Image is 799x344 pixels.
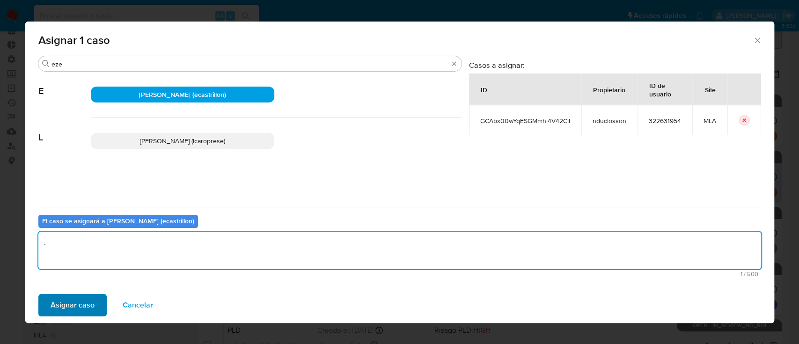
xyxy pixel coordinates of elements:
span: E [38,72,91,97]
button: Cancelar [110,294,165,316]
textarea: . [38,232,761,269]
button: Cerrar ventana [753,36,761,44]
span: 322631954 [649,117,681,125]
h3: Casos a asignar: [469,60,761,70]
span: [PERSON_NAME] (lcaroprese) [140,136,225,146]
button: icon-button [739,115,750,126]
div: ID de usuario [638,74,692,105]
span: Cancelar [123,295,153,315]
div: Site [694,78,727,101]
div: Propietario [582,78,637,101]
div: [PERSON_NAME] (ecastrillon) [91,87,274,102]
span: GCAbx00wYqESGMmhi4V42Cil [480,117,570,125]
button: Asignar caso [38,294,107,316]
span: MLA [704,117,716,125]
span: L [38,118,91,143]
div: ID [469,78,498,101]
div: assign-modal [25,22,774,323]
b: El caso se asignará a [PERSON_NAME] (ecastrillon) [42,216,194,226]
button: Borrar [450,60,458,67]
button: Buscar [42,60,50,67]
input: Buscar analista [51,60,448,68]
span: Máximo 500 caracteres [41,271,758,277]
span: Asignar 1 caso [38,35,753,46]
span: nduclosson [593,117,626,125]
span: [PERSON_NAME] (ecastrillon) [139,90,226,99]
span: Asignar caso [51,295,95,315]
div: [PERSON_NAME] (lcaroprese) [91,133,274,149]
